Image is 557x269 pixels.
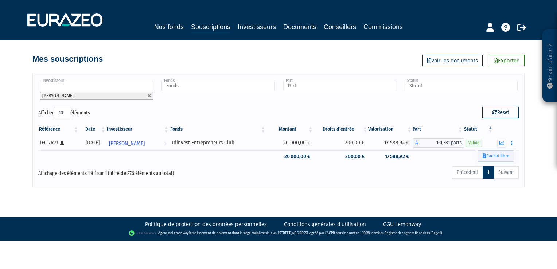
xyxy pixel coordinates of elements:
div: IEC-7693 [40,139,77,147]
span: [PERSON_NAME] [42,93,74,98]
a: Politique de protection des données personnelles [145,221,267,228]
a: Investisseurs [238,22,276,32]
td: 200,00 € [314,136,368,150]
a: Voir les documents [422,55,483,66]
a: Rachat libre [478,150,514,162]
button: Reset [482,107,519,118]
a: Lemonway [172,230,189,235]
span: 161,381 parts [420,138,463,148]
i: [Français] Personne physique [60,141,64,145]
span: [PERSON_NAME] [109,137,145,150]
a: [PERSON_NAME] [106,136,170,150]
th: Investisseur: activer pour trier la colonne par ordre croissant [106,123,170,136]
td: 20 000,00 € [266,136,313,150]
td: 200,00 € [314,150,368,163]
span: Valide [466,140,482,147]
div: Affichage des éléments 1 à 1 sur 1 (filtré de 276 éléments au total) [38,165,232,177]
a: Commissions [363,22,403,32]
span: A [413,138,420,148]
a: Conditions générales d'utilisation [284,221,366,228]
td: 17 588,92 € [368,150,413,163]
img: logo-lemonway.png [129,230,157,237]
th: Montant: activer pour trier la colonne par ordre croissant [266,123,313,136]
a: Souscriptions [191,22,230,33]
p: Besoin d'aide ? [546,33,554,99]
th: Part: activer pour trier la colonne par ordre croissant [413,123,463,136]
td: 20 000,00 € [266,150,313,163]
th: Fonds: activer pour trier la colonne par ordre croissant [170,123,266,136]
a: CGU Lemonway [383,221,421,228]
a: Registre des agents financiers (Regafi) [385,230,442,235]
div: [DATE] [82,139,104,147]
h4: Mes souscriptions [32,55,103,63]
th: Valorisation: activer pour trier la colonne par ordre croissant [368,123,413,136]
th: Droits d'entrée: activer pour trier la colonne par ordre croissant [314,123,368,136]
select: Afficheréléments [54,107,70,119]
a: Nos fonds [154,22,184,32]
a: Documents [283,22,316,32]
img: 1732889491-logotype_eurazeo_blanc_rvb.png [27,13,102,27]
label: Afficher éléments [38,107,90,119]
a: 1 [483,166,494,179]
a: Exporter [488,55,525,66]
i: Voir l'investisseur [164,137,167,150]
td: 17 588,92 € [368,136,413,150]
div: Idinvest Entrepreneurs Club [172,139,264,147]
th: Statut : activer pour trier la colonne par ordre d&eacute;croissant [463,123,494,136]
th: Référence : activer pour trier la colonne par ordre croissant [38,123,79,136]
th: Date: activer pour trier la colonne par ordre croissant [79,123,106,136]
div: - Agent de (établissement de paiement dont le siège social est situé au [STREET_ADDRESS], agréé p... [7,230,550,237]
div: A - Idinvest Entrepreneurs Club [413,138,463,148]
a: Conseillers [324,22,356,32]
